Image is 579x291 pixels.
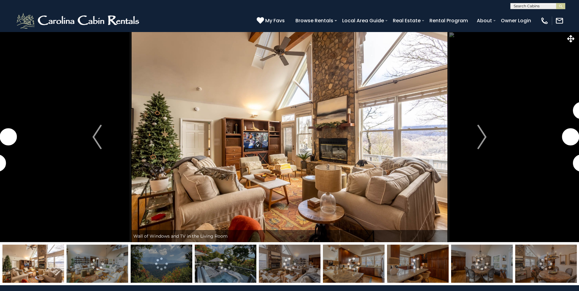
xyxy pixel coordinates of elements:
img: 165311333 [195,245,256,283]
button: Next [449,32,515,242]
img: 163458745 [259,245,320,283]
img: 163458746 [67,245,128,283]
a: About [474,15,495,26]
img: 163458751 [323,245,385,283]
a: Real Estate [390,15,424,26]
img: 165311331 [131,245,192,283]
img: arrow [477,125,487,149]
img: arrow [92,125,102,149]
span: My Favs [265,17,285,24]
img: 163458747 [451,245,513,283]
img: mail-regular-white.png [555,16,564,25]
a: Local Area Guide [339,15,387,26]
img: phone-regular-white.png [540,16,549,25]
img: White-1-2.png [15,12,142,30]
a: My Favs [257,17,286,25]
img: 163458749 [2,245,64,283]
a: Rental Program [426,15,471,26]
img: 163458748 [515,245,577,283]
div: Wall of Windows and TV in the Living Room [130,230,449,242]
button: Previous [64,32,130,242]
a: Browse Rentals [292,15,336,26]
a: Owner Login [498,15,534,26]
img: 163458750 [387,245,449,283]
